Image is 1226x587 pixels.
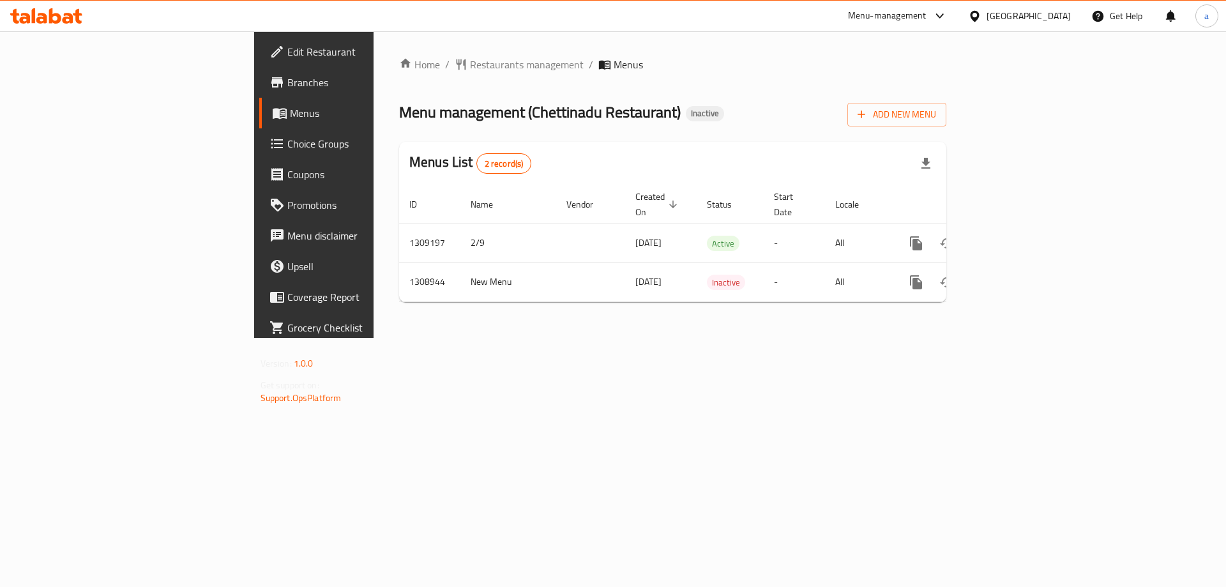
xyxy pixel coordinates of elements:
td: - [764,224,825,263]
a: Menus [259,98,459,128]
span: Active [707,236,739,251]
button: more [901,267,932,298]
button: Add New Menu [847,103,946,126]
a: Grocery Checklist [259,312,459,343]
td: 2/9 [460,224,556,263]
span: Upsell [287,259,449,274]
a: Coverage Report [259,282,459,312]
a: Promotions [259,190,459,220]
span: Coverage Report [287,289,449,305]
div: Menu-management [848,8,927,24]
span: Branches [287,75,449,90]
a: Upsell [259,251,459,282]
span: ID [409,197,434,212]
button: Change Status [932,267,962,298]
nav: breadcrumb [399,57,946,72]
td: New Menu [460,263,556,301]
span: Promotions [287,197,449,213]
a: Edit Restaurant [259,36,459,67]
table: enhanced table [399,185,1034,302]
span: Locale [835,197,875,212]
li: / [589,57,593,72]
a: Support.OpsPlatform [261,390,342,406]
a: Coupons [259,159,459,190]
h2: Menus List [409,153,531,174]
span: [DATE] [635,234,662,251]
span: Version: [261,355,292,372]
span: Edit Restaurant [287,44,449,59]
span: 2 record(s) [477,158,531,170]
div: [GEOGRAPHIC_DATA] [987,9,1071,23]
a: Choice Groups [259,128,459,159]
span: Choice Groups [287,136,449,151]
span: Menu disclaimer [287,228,449,243]
span: Grocery Checklist [287,320,449,335]
button: more [901,228,932,259]
div: Total records count [476,153,532,174]
span: 1.0.0 [294,355,314,372]
span: Menus [290,105,449,121]
button: Change Status [932,228,962,259]
span: Vendor [566,197,610,212]
span: Restaurants management [470,57,584,72]
span: Created On [635,189,681,220]
td: - [764,263,825,301]
span: Menus [614,57,643,72]
a: Branches [259,67,459,98]
span: Name [471,197,510,212]
td: All [825,263,891,301]
span: Start Date [774,189,810,220]
span: Get support on: [261,377,319,393]
span: Inactive [707,275,745,290]
span: [DATE] [635,273,662,290]
div: Inactive [686,106,724,121]
span: Menu management ( Chettinadu Restaurant ) [399,98,681,126]
a: Menu disclaimer [259,220,459,251]
div: Export file [911,148,941,179]
th: Actions [891,185,1034,224]
span: Coupons [287,167,449,182]
td: All [825,224,891,263]
span: Add New Menu [858,107,936,123]
span: Status [707,197,748,212]
a: Restaurants management [455,57,584,72]
span: Inactive [686,108,724,119]
span: a [1204,9,1209,23]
